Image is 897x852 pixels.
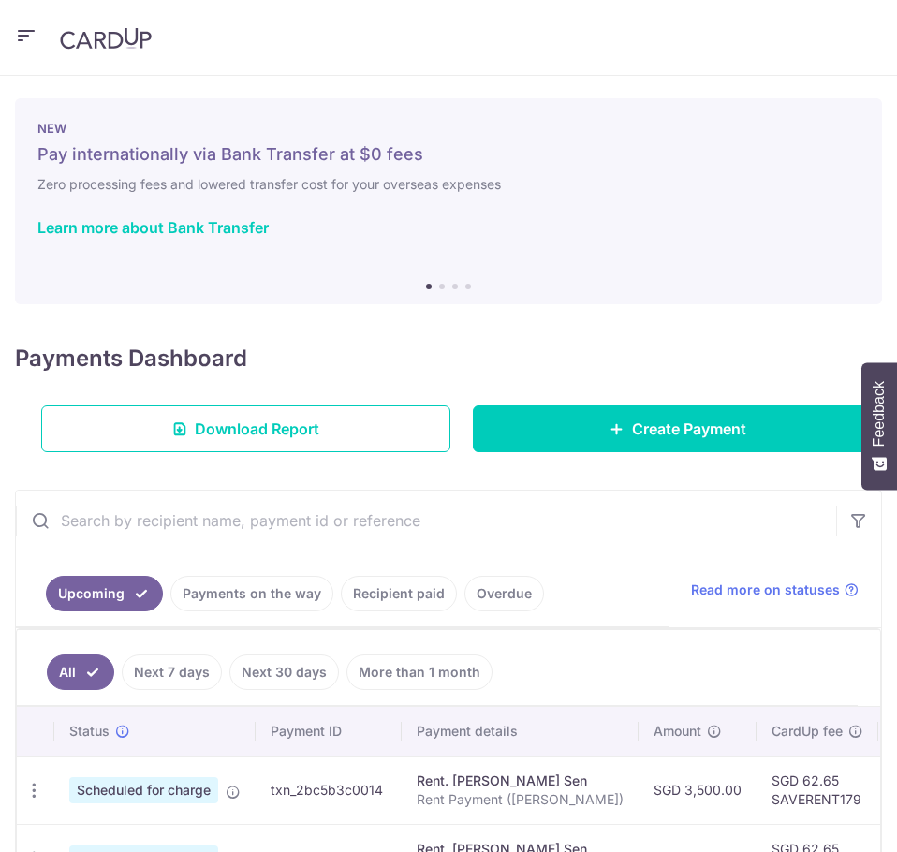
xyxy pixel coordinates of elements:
[229,654,339,690] a: Next 30 days
[15,342,247,375] h4: Payments Dashboard
[341,576,457,611] a: Recipient paid
[41,405,450,452] a: Download Report
[69,722,110,741] span: Status
[639,756,757,824] td: SGD 3,500.00
[757,756,878,824] td: SGD 62.65 SAVERENT179
[60,27,152,50] img: CardUp
[861,362,897,490] button: Feedback - Show survey
[195,418,319,440] span: Download Report
[122,654,222,690] a: Next 7 days
[772,722,843,741] span: CardUp fee
[417,771,624,790] div: Rent. [PERSON_NAME] Sen
[69,777,218,803] span: Scheduled for charge
[46,576,163,611] a: Upcoming
[256,756,402,824] td: txn_2bc5b3c0014
[777,796,878,843] iframe: Opens a widget where you can find more information
[346,654,493,690] a: More than 1 month
[47,654,114,690] a: All
[37,121,860,136] p: NEW
[402,707,639,756] th: Payment details
[256,707,402,756] th: Payment ID
[464,576,544,611] a: Overdue
[417,790,624,809] p: Rent Payment ([PERSON_NAME])
[654,722,701,741] span: Amount
[871,381,888,447] span: Feedback
[691,580,859,599] a: Read more on statuses
[16,491,836,551] input: Search by recipient name, payment id or reference
[473,405,882,452] a: Create Payment
[170,576,333,611] a: Payments on the way
[37,143,860,166] h5: Pay internationally via Bank Transfer at $0 fees
[37,173,860,196] h6: Zero processing fees and lowered transfer cost for your overseas expenses
[632,418,746,440] span: Create Payment
[37,218,269,237] a: Learn more about Bank Transfer
[691,580,840,599] span: Read more on statuses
